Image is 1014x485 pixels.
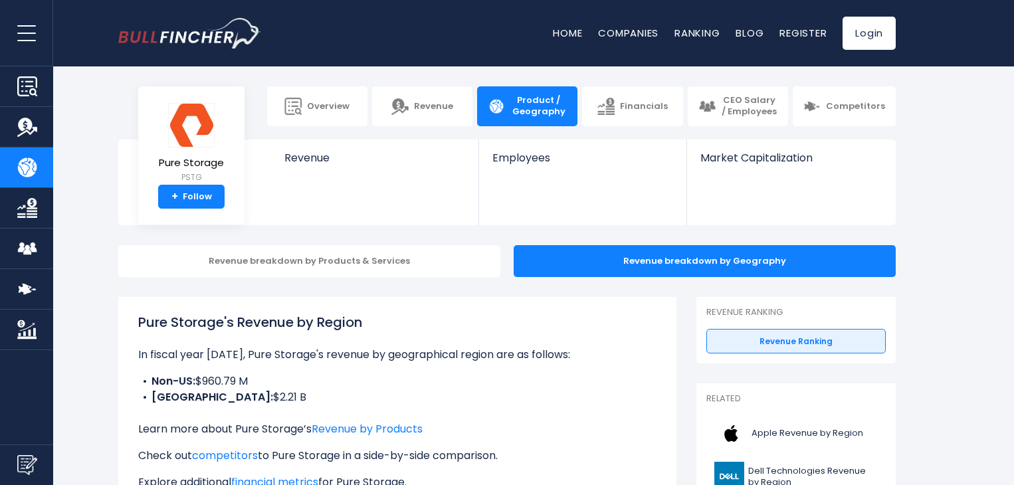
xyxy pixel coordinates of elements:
a: Revenue by Products [312,421,423,436]
span: Product / Geography [510,95,567,118]
a: Companies [598,26,659,40]
span: Competitors [826,101,885,112]
a: Pure Storage PSTG [158,102,225,185]
a: Blog [736,26,763,40]
span: Revenue [414,101,453,112]
a: CEO Salary / Employees [688,86,788,126]
span: CEO Salary / Employees [721,95,777,118]
a: Ranking [674,26,720,40]
div: Revenue breakdown by Geography [514,245,896,277]
b: Non-US: [152,373,195,389]
img: AAPL logo [714,419,748,448]
a: Go to homepage [118,18,261,48]
a: Market Capitalization [687,140,894,187]
img: bullfincher logo [118,18,261,48]
p: Related [706,393,886,405]
a: Login [843,17,896,50]
span: Financials [620,101,668,112]
a: Product / Geography [477,86,577,126]
span: Revenue [284,151,466,164]
a: Revenue [271,140,479,187]
a: Revenue Ranking [706,329,886,354]
a: +Follow [158,185,225,209]
a: Financials [582,86,682,126]
span: Overview [307,101,350,112]
a: Home [553,26,582,40]
a: Competitors [793,86,896,126]
p: Check out to Pure Storage in a side-by-side comparison. [138,448,657,464]
li: $960.79 M [138,373,657,389]
a: Overview [267,86,367,126]
div: Revenue breakdown by Products & Services [118,245,500,277]
span: Pure Storage [159,157,224,169]
small: PSTG [159,171,224,183]
p: Learn more about Pure Storage’s [138,421,657,437]
p: Revenue Ranking [706,307,886,318]
strong: + [171,191,178,203]
b: [GEOGRAPHIC_DATA]: [152,389,273,405]
a: Employees [479,140,686,187]
a: Apple Revenue by Region [706,415,886,452]
p: In fiscal year [DATE], Pure Storage's revenue by geographical region are as follows: [138,347,657,363]
span: Employees [492,151,672,164]
h1: Pure Storage's Revenue by Region [138,312,657,332]
li: $2.21 B [138,389,657,405]
span: Apple Revenue by Region [752,428,863,439]
a: Revenue [372,86,472,126]
a: Register [779,26,827,40]
span: Market Capitalization [700,151,881,164]
a: competitors [192,448,258,463]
